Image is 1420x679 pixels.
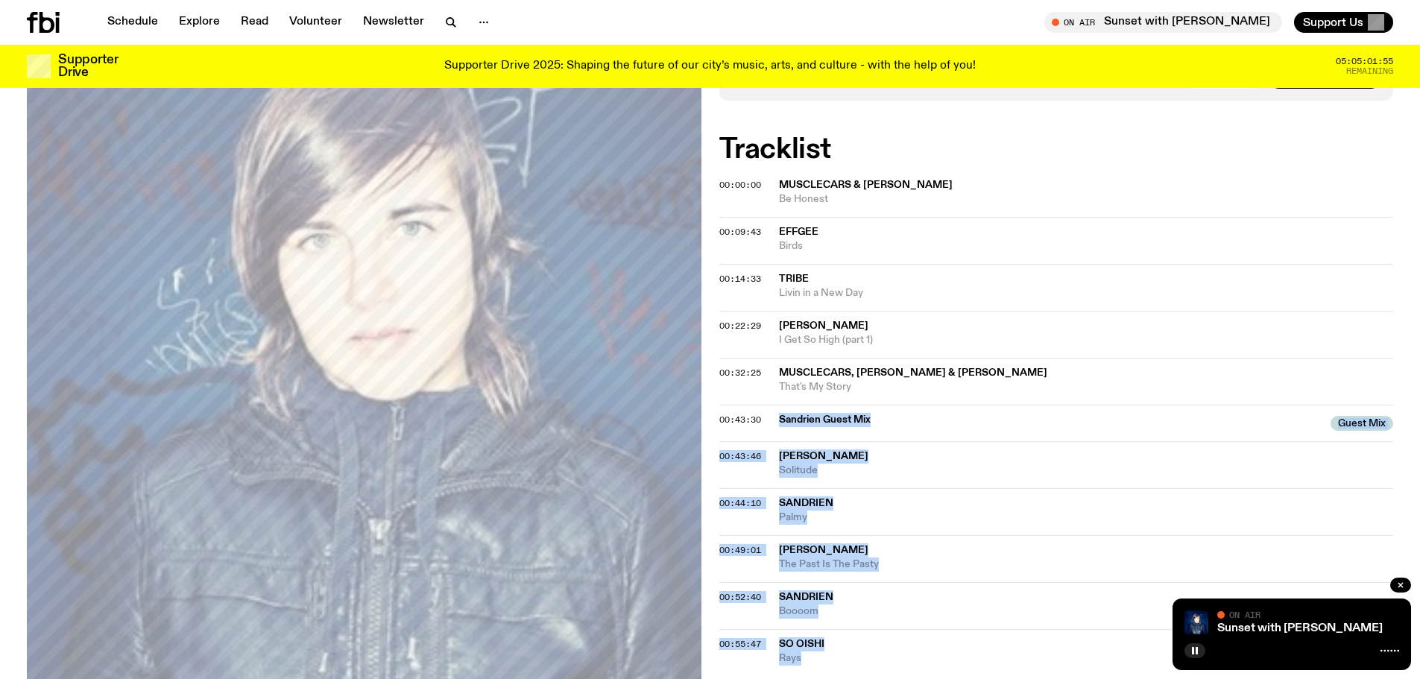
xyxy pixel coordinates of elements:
h2: Tracklist [719,136,1394,163]
p: Supporter Drive 2025: Shaping the future of our city’s music, arts, and culture - with the help o... [444,60,976,73]
span: 00:00:00 [719,179,761,191]
span: Birds [779,239,1394,253]
h3: Supporter Drive [58,54,118,79]
span: 00:52:40 [719,591,761,603]
span: 05:05:01:55 [1336,57,1393,66]
span: Sandrien [779,498,833,508]
a: Schedule [98,12,167,33]
span: Support Us [1303,16,1363,29]
a: Volunteer [280,12,351,33]
span: Remaining [1346,67,1393,75]
a: Explore [170,12,229,33]
span: On Air [1229,610,1260,619]
a: Newsletter [354,12,433,33]
span: Rays [779,651,1394,666]
button: Support Us [1294,12,1393,33]
span: I Get So High (part 1) [779,333,1394,347]
span: Boooom [779,604,1394,619]
span: So Oishi [779,639,824,649]
span: 00:44:10 [719,497,761,509]
span: Be Honest [779,192,1394,206]
span: 00:14:33 [719,273,761,285]
span: Solitude [779,464,1394,478]
span: 00:22:29 [719,320,761,332]
span: Livin in a New Day [779,286,1394,300]
span: [PERSON_NAME] [779,320,868,331]
span: Musclecars & [PERSON_NAME] [779,180,953,190]
span: Palmy [779,511,1394,525]
span: Sandrien Guest Mix [779,413,1322,427]
span: [PERSON_NAME] [779,451,868,461]
span: That's My Story [779,380,1394,394]
span: 00:55:47 [719,638,761,650]
span: 00:43:46 [719,450,761,462]
span: 00:49:01 [719,544,761,556]
span: 00:43:30 [719,414,761,426]
span: effgee [779,227,818,237]
span: The Past Is The Pasty [779,558,1394,572]
span: Tribe [779,274,809,284]
a: Read [232,12,277,33]
span: Guest Mix [1331,416,1393,431]
span: 00:09:43 [719,226,761,238]
span: Musclecars, [PERSON_NAME] & [PERSON_NAME] [779,367,1047,378]
span: [PERSON_NAME] [779,545,868,555]
a: Sunset with [PERSON_NAME] [1217,622,1383,634]
button: On AirSunset with [PERSON_NAME] [1044,12,1282,33]
span: 00:32:25 [719,367,761,379]
span: Sandrien [779,592,833,602]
